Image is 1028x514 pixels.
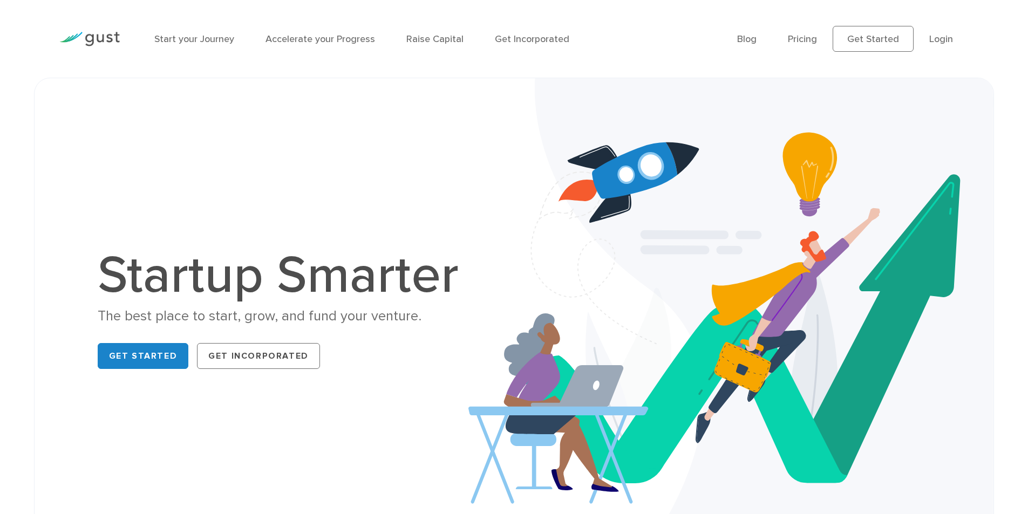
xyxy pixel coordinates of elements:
div: The best place to start, grow, and fund your venture. [98,307,470,326]
a: Pricing [788,33,817,45]
a: Get Started [833,26,914,52]
a: Get Incorporated [197,343,320,369]
h1: Startup Smarter [98,250,470,301]
a: Raise Capital [406,33,464,45]
img: Gust Logo [59,32,120,46]
a: Blog [737,33,757,45]
a: Accelerate your Progress [265,33,375,45]
a: Login [929,33,953,45]
a: Get Incorporated [495,33,569,45]
a: Get Started [98,343,189,369]
a: Start your Journey [154,33,234,45]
